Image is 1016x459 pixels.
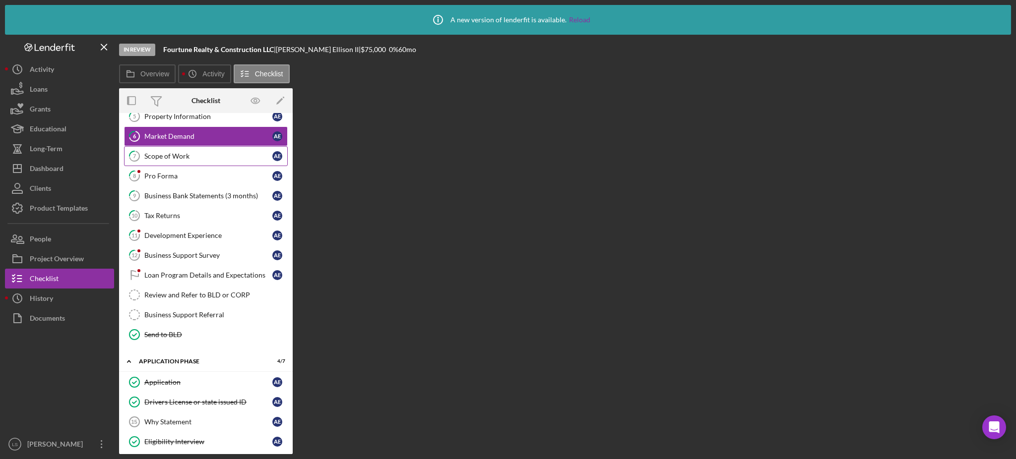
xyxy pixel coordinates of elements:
div: Business Support Referral [144,311,287,319]
a: 5Property InformationAE [124,107,288,126]
div: Review and Refer to BLD or CORP [144,291,287,299]
div: A E [272,171,282,181]
div: Project Overview [30,249,84,271]
div: A E [272,437,282,447]
div: A E [272,151,282,161]
tspan: 9 [133,192,136,199]
tspan: 8 [133,172,136,179]
button: Grants [5,99,114,119]
div: Grants [30,99,51,121]
div: 4 / 7 [267,358,285,364]
div: Pro Forma [144,172,272,180]
a: Review and Refer to BLD or CORP [124,285,288,305]
button: Clients [5,178,114,198]
a: 11Development ExperienceAE [124,226,288,245]
div: A E [272,377,282,387]
button: Educational [5,119,114,139]
button: Checklist [234,64,290,83]
div: Eligibility Interview [144,438,272,446]
button: Activity [5,59,114,79]
div: Send to BLD [144,331,287,339]
div: [PERSON_NAME] Ellison II | [276,46,361,54]
div: | [163,46,276,54]
label: Overview [140,70,169,78]
a: 15Why StatementAE [124,412,288,432]
a: 10Tax ReturnsAE [124,206,288,226]
button: Checklist [5,269,114,288]
button: Project Overview [5,249,114,269]
div: Business Support Survey [144,251,272,259]
div: Drivers License or state issued ID [144,398,272,406]
a: Business Support Referral [124,305,288,325]
div: Scope of Work [144,152,272,160]
div: Application [144,378,272,386]
a: Eligibility InterviewAE [124,432,288,452]
div: A E [272,211,282,221]
div: Educational [30,119,66,141]
div: Dashboard [30,159,63,181]
div: A E [272,397,282,407]
a: Send to BLD [124,325,288,344]
button: LS[PERSON_NAME] [5,434,114,454]
button: Long-Term [5,139,114,159]
div: Loans [30,79,48,102]
b: Fourtune Realty & Construction LLC [163,45,274,54]
a: 7Scope of WorkAE [124,146,288,166]
div: Loan Program Details and Expectations [144,271,272,279]
tspan: 15 [131,419,137,425]
div: A E [272,250,282,260]
div: [PERSON_NAME] [25,434,89,457]
button: People [5,229,114,249]
div: A E [272,131,282,141]
button: History [5,288,114,308]
a: Reload [569,16,590,24]
div: Market Demand [144,132,272,140]
div: Why Statement [144,418,272,426]
tspan: 6 [133,133,136,139]
div: Product Templates [30,198,88,221]
div: Activity [30,59,54,82]
div: Property Information [144,113,272,120]
a: 8Pro FormaAE [124,166,288,186]
div: Open Intercom Messenger [982,415,1006,439]
div: A E [272,191,282,201]
div: Development Experience [144,231,272,239]
div: Clients [30,178,51,201]
div: A E [272,270,282,280]
tspan: 10 [131,212,138,219]
button: Documents [5,308,114,328]
div: People [30,229,51,251]
div: In Review [119,44,155,56]
div: Checklist [30,269,59,291]
div: A new version of lenderfit is available. [426,7,590,32]
div: Tax Returns [144,212,272,220]
button: Overview [119,64,176,83]
div: History [30,288,53,311]
button: Dashboard [5,159,114,178]
div: A E [272,230,282,240]
div: A E [272,417,282,427]
a: 9Business Bank Statements (3 months)AE [124,186,288,206]
label: Activity [202,70,224,78]
div: Long-Term [30,139,63,161]
button: Product Templates [5,198,114,218]
a: 6Market DemandAE [124,126,288,146]
a: Drivers License or state issued IDAE [124,392,288,412]
button: Loans [5,79,114,99]
div: Business Bank Statements (3 months) [144,192,272,200]
div: A E [272,112,282,121]
label: Checklist [255,70,283,78]
tspan: 5 [133,113,136,119]
div: Application Phase [139,358,260,364]
a: ApplicationAE [124,372,288,392]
